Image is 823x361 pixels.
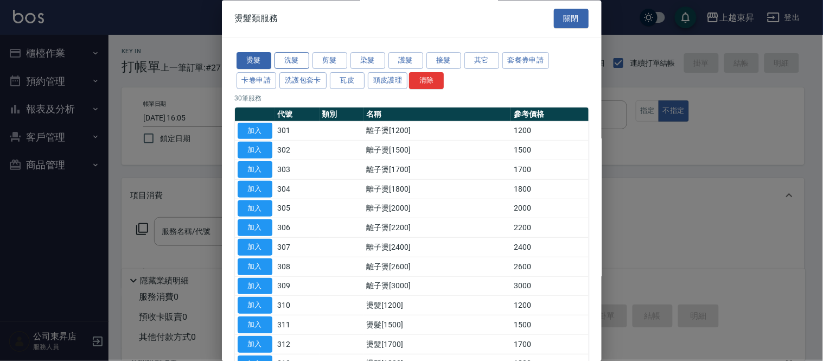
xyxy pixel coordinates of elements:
[312,53,347,69] button: 剪髮
[320,107,364,122] th: 類別
[275,296,320,315] td: 310
[238,258,272,275] button: 加入
[275,238,320,257] td: 307
[364,335,511,354] td: 燙髮[1700]
[238,142,272,159] button: 加入
[511,107,588,122] th: 參考價格
[364,160,511,180] td: 離子燙[1700]
[364,107,511,122] th: 名稱
[426,53,461,69] button: 接髮
[237,72,277,89] button: 卡卷申請
[511,277,588,296] td: 3000
[275,122,320,141] td: 301
[235,93,589,103] p: 30 筆服務
[511,315,588,335] td: 1500
[275,315,320,335] td: 311
[238,220,272,237] button: 加入
[350,53,385,69] button: 染髮
[409,72,444,89] button: 清除
[238,336,272,353] button: 加入
[464,53,499,69] button: 其它
[238,123,272,140] button: 加入
[238,162,272,179] button: 加入
[502,53,550,69] button: 套餐券申請
[511,257,588,277] td: 2600
[511,122,588,141] td: 1200
[275,257,320,277] td: 308
[368,72,408,89] button: 頭皮護理
[364,315,511,335] td: 燙髮[1500]
[364,277,511,296] td: 離子燙[3000]
[554,9,589,29] button: 關閉
[511,180,588,199] td: 1800
[388,53,423,69] button: 護髮
[511,141,588,160] td: 1500
[238,200,272,217] button: 加入
[364,180,511,199] td: 離子燙[1800]
[364,257,511,277] td: 離子燙[2600]
[275,180,320,199] td: 304
[238,317,272,334] button: 加入
[275,199,320,219] td: 305
[275,277,320,296] td: 309
[364,122,511,141] td: 離子燙[1200]
[511,218,588,238] td: 2200
[275,53,309,69] button: 洗髮
[238,239,272,256] button: 加入
[275,218,320,238] td: 306
[364,218,511,238] td: 離子燙[2200]
[511,160,588,180] td: 1700
[275,107,320,122] th: 代號
[238,181,272,198] button: 加入
[364,296,511,315] td: 燙髮[1200]
[275,335,320,354] td: 312
[364,238,511,257] td: 離子燙[2400]
[279,72,327,89] button: 洗護包套卡
[364,199,511,219] td: 離子燙[2000]
[238,297,272,314] button: 加入
[511,238,588,257] td: 2400
[235,13,278,24] span: 燙髮類服務
[511,296,588,315] td: 1200
[511,199,588,219] td: 2000
[237,53,271,69] button: 燙髮
[275,160,320,180] td: 303
[238,278,272,295] button: 加入
[330,72,365,89] button: 瓦皮
[364,141,511,160] td: 離子燙[1500]
[275,141,320,160] td: 302
[511,335,588,354] td: 1700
